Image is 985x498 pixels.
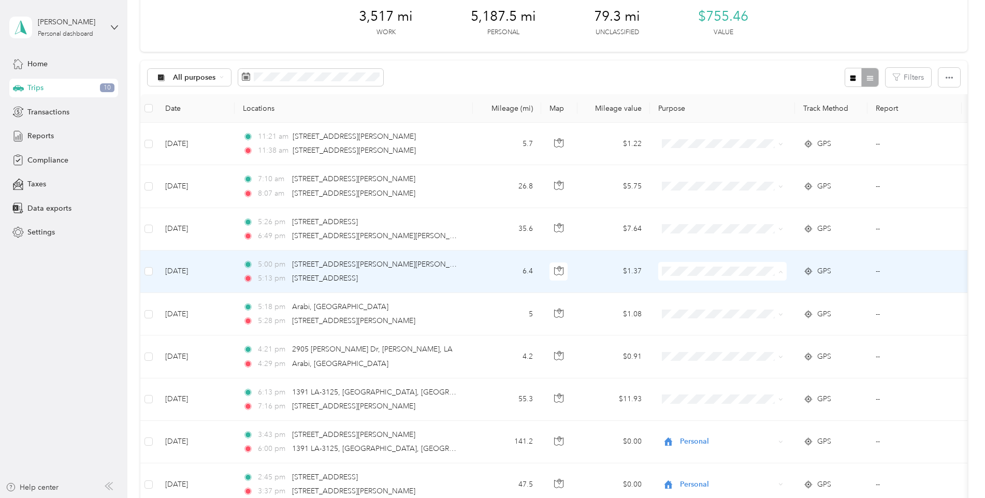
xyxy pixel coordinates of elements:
span: [STREET_ADDRESS][PERSON_NAME] [293,132,416,141]
span: Compliance [27,155,68,166]
span: GPS [817,393,831,405]
td: [DATE] [157,165,235,208]
span: [STREET_ADDRESS] [292,274,358,283]
span: 3:37 pm [258,486,287,497]
td: $1.08 [577,293,650,335]
span: $755.46 [698,8,748,25]
span: [STREET_ADDRESS][PERSON_NAME] [292,316,415,325]
td: 4.2 [473,335,541,378]
span: 5:26 pm [258,216,287,228]
td: $11.93 [577,378,650,421]
span: 1391 LA-3125, [GEOGRAPHIC_DATA], [GEOGRAPHIC_DATA] [292,388,496,397]
span: 11:21 am [258,131,288,142]
span: Home [27,58,48,69]
span: Personal [680,479,775,490]
td: -- [867,293,962,335]
span: 11:38 am [258,145,288,156]
span: 5:28 pm [258,315,287,327]
span: [STREET_ADDRESS] [292,473,358,481]
span: Transactions [27,107,69,118]
span: GPS [817,479,831,490]
span: 79.3 mi [594,8,640,25]
span: GPS [817,138,831,150]
th: Map [541,94,577,123]
th: Purpose [650,94,795,123]
span: 1391 LA-3125, [GEOGRAPHIC_DATA], [GEOGRAPHIC_DATA] [292,444,496,453]
td: 35.6 [473,208,541,251]
th: Date [157,94,235,123]
span: Arabi, [GEOGRAPHIC_DATA] [292,302,388,311]
td: 5 [473,293,541,335]
td: [DATE] [157,335,235,378]
span: [STREET_ADDRESS] [292,217,358,226]
td: 5.7 [473,123,541,165]
span: 6:00 pm [258,443,287,455]
span: 3:43 pm [258,429,287,441]
span: [STREET_ADDRESS][PERSON_NAME] [292,189,415,198]
span: GPS [817,181,831,192]
span: [STREET_ADDRESS][PERSON_NAME] [292,174,415,183]
span: Arabi, [GEOGRAPHIC_DATA] [292,359,388,368]
span: Trips [27,82,44,93]
span: 5:00 pm [258,259,287,270]
td: -- [867,335,962,378]
td: 55.3 [473,378,541,421]
span: [STREET_ADDRESS][PERSON_NAME] [292,430,415,439]
td: $0.00 [577,421,650,463]
span: [STREET_ADDRESS][PERSON_NAME][PERSON_NAME] [292,260,473,269]
td: $7.64 [577,208,650,251]
span: 4:21 pm [258,344,287,355]
span: 6:49 pm [258,230,287,242]
th: Track Method [795,94,867,123]
td: $0.91 [577,335,650,378]
span: 6:13 pm [258,387,287,398]
td: -- [867,251,962,293]
td: -- [867,421,962,463]
td: [DATE] [157,123,235,165]
td: $5.75 [577,165,650,208]
div: Personal dashboard [38,31,93,37]
td: $1.37 [577,251,650,293]
span: Personal [680,436,775,447]
span: 5,187.5 mi [471,8,536,25]
span: 8:07 am [258,188,287,199]
span: GPS [817,436,831,447]
td: 141.2 [473,421,541,463]
td: [DATE] [157,421,235,463]
td: $1.22 [577,123,650,165]
span: [STREET_ADDRESS][PERSON_NAME] [292,402,415,411]
p: Personal [487,28,519,37]
p: Value [714,28,733,37]
span: [STREET_ADDRESS][PERSON_NAME] [292,487,415,495]
span: All purposes [173,74,216,81]
span: Taxes [27,179,46,189]
span: 3,517 mi [359,8,413,25]
span: GPS [817,266,831,277]
td: -- [867,208,962,251]
span: Settings [27,227,55,238]
span: 5:13 pm [258,273,287,284]
span: 5:18 pm [258,301,287,313]
span: 7:10 am [258,173,287,185]
span: GPS [817,309,831,320]
iframe: Everlance-gr Chat Button Frame [927,440,985,498]
td: [DATE] [157,293,235,335]
td: -- [867,378,962,421]
td: -- [867,165,962,208]
td: [DATE] [157,208,235,251]
span: 2905 [PERSON_NAME] Dr, [PERSON_NAME], LA [292,345,453,354]
span: 2:45 pm [258,472,287,483]
span: [STREET_ADDRESS][PERSON_NAME][PERSON_NAME] [292,231,473,240]
th: Locations [235,94,473,123]
td: -- [867,123,962,165]
td: [DATE] [157,251,235,293]
span: 7:16 pm [258,401,287,412]
span: Data exports [27,203,71,214]
th: Report [867,94,962,123]
button: Help center [6,482,59,493]
td: 6.4 [473,251,541,293]
span: GPS [817,223,831,235]
span: 10 [100,83,114,93]
th: Mileage (mi) [473,94,541,123]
